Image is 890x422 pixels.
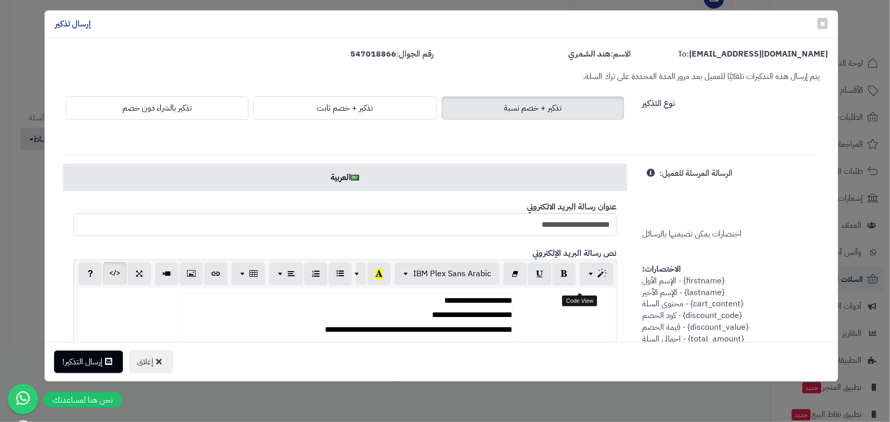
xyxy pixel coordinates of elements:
[63,164,627,191] a: العربية
[527,201,617,213] b: عنوان رسالة البريد الالكتروني
[568,48,611,60] strong: هند الشمري
[55,18,91,30] h4: إرسال تذكير
[642,167,754,380] span: اختصارات يمكن تضيمنها بالرسائل {firstname} - الإسم الأول {lastname} - الإسم الأخير {cart_content}...
[642,263,681,275] strong: الاختصارات:
[129,350,173,374] button: إغلاق
[562,296,597,307] div: Code View
[317,102,373,114] span: تذكير + خصم ثابت
[122,102,192,114] span: تذكير بالشراء دون خصم
[504,102,562,114] span: تذكير + خصم نسبة
[689,48,828,60] strong: [EMAIL_ADDRESS][DOMAIN_NAME]
[678,48,828,60] label: To:
[351,175,359,180] img: ar.png
[820,16,826,31] span: ×
[659,164,732,179] label: الرسالة المرسلة للعميل:
[351,48,397,60] strong: 547018866
[568,48,631,60] label: الاسم:
[54,351,123,373] button: إرسال التذكير!
[583,70,820,83] small: يتم إرسال هذه التذكيرات تلقائيًا للعميل بعد مرور المدة المحددة على ترك السلة.
[532,247,617,259] b: نص رسالة البريد الإلكتروني
[351,48,434,60] label: رقم الجوال:
[642,94,675,110] label: نوع التذكير
[413,268,491,280] span: IBM Plex Sans Arabic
